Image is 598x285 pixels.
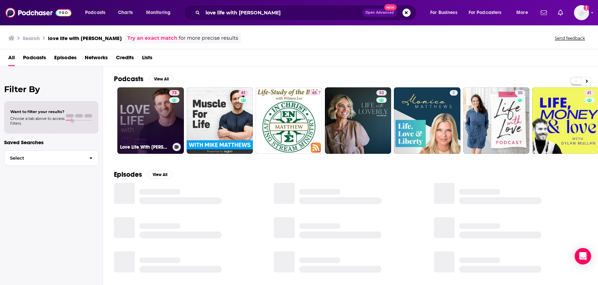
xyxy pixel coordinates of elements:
[450,90,458,96] a: 2
[5,6,71,19] img: Podchaser - Follow, Share and Rate Podcasts
[4,156,84,160] span: Select
[553,35,587,41] button: Send feedback
[584,5,589,11] svg: Add a profile image
[116,52,134,66] a: Credits
[23,52,46,66] a: Podcasts
[10,116,65,126] span: Choose a tab above to access filters.
[23,35,40,41] h3: Search
[238,90,248,96] a: 61
[379,90,384,97] span: 52
[54,52,77,66] a: Episodes
[4,150,98,166] button: Select
[114,75,143,83] h2: Podcasts
[362,9,397,17] button: Open AdvancedNew
[142,52,152,66] a: Lists
[430,8,457,17] span: For Business
[114,75,174,83] a: PodcastsView All
[515,90,525,96] a: 30
[146,8,171,17] span: Monitoring
[8,52,15,66] a: All
[365,11,394,14] span: Open Advanced
[512,7,537,18] button: open menu
[114,170,142,179] h2: Episodes
[463,87,530,154] a: 30
[4,84,98,94] h2: Filter By
[376,90,387,96] a: 52
[469,8,502,17] span: For Podcasters
[312,90,317,97] span: 45
[4,139,98,146] p: Saved Searches
[587,90,591,97] span: 41
[574,5,589,20] img: User Profile
[241,90,246,97] span: 61
[169,90,179,96] a: 73
[120,144,170,150] h3: Love Life With [PERSON_NAME]
[118,8,133,17] span: Charts
[179,34,238,42] span: for more precise results
[555,7,566,18] a: Show notifications dropdown
[574,5,589,20] span: Logged in as Rbaldwin
[309,90,319,96] a: 45
[425,7,466,18] button: open menu
[127,34,177,42] a: Try an exact match
[384,4,397,11] span: New
[516,8,528,17] span: More
[10,109,65,114] span: Want to filter your results?
[85,52,108,66] a: Networks
[80,7,114,18] button: open menu
[538,7,550,18] a: Show notifications dropdown
[453,90,455,97] span: 2
[114,7,137,18] a: Charts
[464,7,512,18] button: open menu
[48,35,122,41] h3: love life with [PERSON_NAME]
[325,87,391,154] a: 52
[117,87,184,154] a: 73Love Life With [PERSON_NAME]
[149,75,174,83] button: View All
[574,5,589,20] button: Show profile menu
[85,8,105,17] span: Podcasts
[584,90,594,96] a: 41
[203,7,362,18] input: Search podcasts, credits, & more...
[148,171,172,179] button: View All
[575,248,591,264] div: Open Intercom Messenger
[172,90,177,97] span: 73
[141,7,179,18] button: open menu
[394,87,460,154] a: 2
[187,87,253,154] a: 61
[256,87,322,154] a: 45
[518,90,523,97] span: 30
[114,170,172,179] a: EpisodesView All
[190,5,423,21] div: Search podcasts, credits, & more...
